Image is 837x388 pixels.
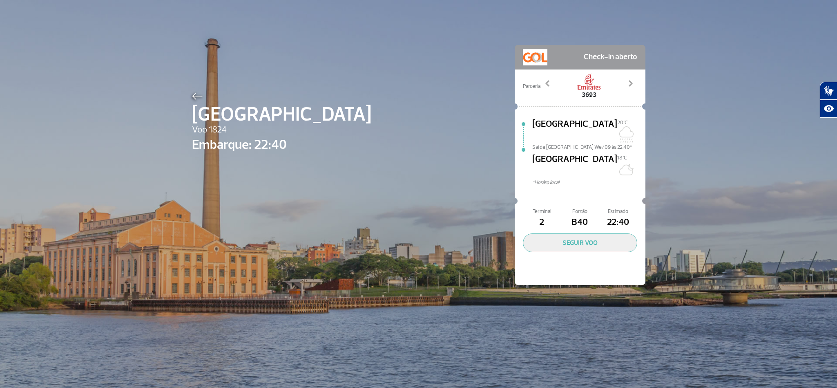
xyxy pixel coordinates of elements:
[532,153,617,179] span: [GEOGRAPHIC_DATA]
[617,161,634,178] img: Céu limpo
[820,100,837,118] button: Abrir recursos assistivos.
[820,82,837,118] div: Plugin de acessibilidade da Hand Talk.
[532,144,645,149] span: Sai de [GEOGRAPHIC_DATA] We/09 às 22:40*
[617,126,634,143] img: Nublado
[599,208,637,215] span: Estimado
[577,90,601,100] span: 3693
[523,233,637,252] button: SEGUIR VOO
[192,100,371,129] span: [GEOGRAPHIC_DATA]
[532,117,617,144] span: [GEOGRAPHIC_DATA]
[617,155,627,161] span: 18°C
[584,49,637,65] span: Check-in aberto
[617,119,628,126] span: 20°C
[820,82,837,100] button: Abrir tradutor de língua de sinais.
[561,208,599,215] span: Portão
[561,215,599,229] span: B40
[599,215,637,229] span: 22:40
[192,135,371,155] span: Embarque: 22:40
[523,83,541,90] span: Parceria:
[192,123,371,137] span: Voo 1824
[532,179,645,186] span: *Horáro local
[523,215,561,229] span: 2
[523,208,561,215] span: Terminal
